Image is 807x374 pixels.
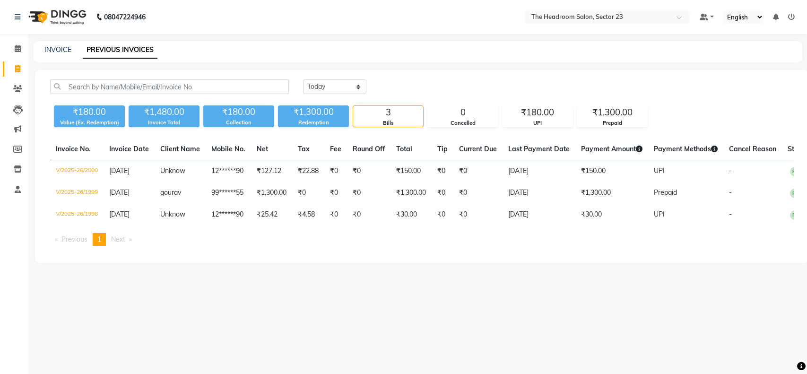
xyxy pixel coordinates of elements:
[790,189,806,198] span: PAID
[790,167,806,176] span: PAID
[54,119,125,127] div: Value (Ex. Redemption)
[111,235,125,244] span: Next
[109,166,130,175] span: [DATE]
[292,204,324,226] td: ₹4.58
[292,160,324,183] td: ₹22.88
[353,145,385,153] span: Round Off
[453,182,503,204] td: ₹0
[353,106,423,119] div: 3
[160,145,200,153] span: Client Name
[251,160,292,183] td: ₹127.12
[353,119,423,127] div: Bills
[109,210,130,218] span: [DATE]
[503,119,573,127] div: UPI
[503,182,575,204] td: [DATE]
[396,145,412,153] span: Total
[109,145,149,153] span: Invoice Date
[432,182,453,204] td: ₹0
[50,79,289,94] input: Search by Name/Mobile/Email/Invoice No
[160,166,185,175] span: Unknow
[160,210,185,218] span: Unknow
[503,204,575,226] td: [DATE]
[347,204,390,226] td: ₹0
[577,119,647,127] div: Prepaid
[50,160,104,183] td: V/2025-26/2000
[428,106,498,119] div: 0
[109,188,130,197] span: [DATE]
[503,106,573,119] div: ₹180.00
[24,4,89,30] img: logo
[503,160,575,183] td: [DATE]
[298,145,310,153] span: Tax
[508,145,570,153] span: Last Payment Date
[453,204,503,226] td: ₹0
[324,204,347,226] td: ₹0
[790,210,806,220] span: PAID
[729,210,732,218] span: -
[54,105,125,119] div: ₹180.00
[83,42,157,59] a: PREVIOUS INVOICES
[56,145,91,153] span: Invoice No.
[129,105,200,119] div: ₹1,480.00
[347,160,390,183] td: ₹0
[104,4,146,30] b: 08047224946
[390,160,432,183] td: ₹150.00
[654,166,665,175] span: UPI
[278,105,349,119] div: ₹1,300.00
[324,160,347,183] td: ₹0
[97,235,101,244] span: 1
[575,160,648,183] td: ₹150.00
[654,188,677,197] span: Prepaid
[390,182,432,204] td: ₹1,300.00
[654,210,665,218] span: UPI
[577,106,647,119] div: ₹1,300.00
[50,233,794,246] nav: Pagination
[211,145,245,153] span: Mobile No.
[292,182,324,204] td: ₹0
[347,182,390,204] td: ₹0
[437,145,448,153] span: Tip
[581,145,642,153] span: Payment Amount
[729,166,732,175] span: -
[459,145,497,153] span: Current Due
[729,145,776,153] span: Cancel Reason
[432,204,453,226] td: ₹0
[390,204,432,226] td: ₹30.00
[257,145,268,153] span: Net
[575,204,648,226] td: ₹30.00
[251,182,292,204] td: ₹1,300.00
[575,182,648,204] td: ₹1,300.00
[203,119,274,127] div: Collection
[428,119,498,127] div: Cancelled
[50,204,104,226] td: V/2025-26/1998
[129,119,200,127] div: Invoice Total
[50,182,104,204] td: V/2025-26/1999
[729,188,732,197] span: -
[330,145,341,153] span: Fee
[160,188,181,197] span: gourav
[278,119,349,127] div: Redemption
[44,45,71,54] a: INVOICE
[203,105,274,119] div: ₹180.00
[432,160,453,183] td: ₹0
[61,235,87,244] span: Previous
[251,204,292,226] td: ₹25.42
[324,182,347,204] td: ₹0
[654,145,718,153] span: Payment Methods
[453,160,503,183] td: ₹0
